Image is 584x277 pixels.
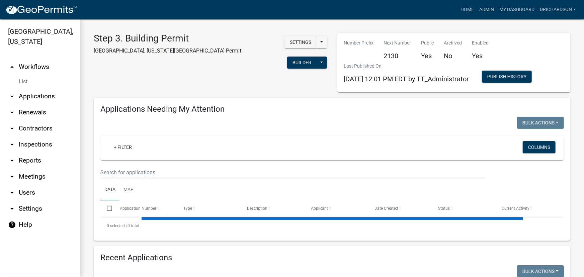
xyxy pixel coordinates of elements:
[344,39,374,47] p: Number Prefix
[8,141,16,149] i: arrow_drop_down
[94,47,241,55] p: [GEOGRAPHIC_DATA], [US_STATE][GEOGRAPHIC_DATA] Permit
[472,52,489,60] h5: Yes
[287,57,317,69] button: Builder
[444,52,462,60] h5: No
[438,206,450,211] span: Status
[8,189,16,197] i: arrow_drop_down
[421,52,434,60] h5: Yes
[497,3,537,16] a: My Dashboard
[247,206,267,211] span: Description
[100,253,564,263] h4: Recent Applications
[120,206,156,211] span: Application Number
[100,217,564,234] div: 0 total
[472,39,489,47] p: Enabled
[502,206,530,211] span: Current Activity
[100,104,564,114] h4: Applications Needing My Attention
[384,39,411,47] p: Next Number
[458,3,477,16] a: Home
[8,124,16,132] i: arrow_drop_down
[482,71,532,83] button: Publish History
[517,117,564,129] button: Bulk Actions
[100,166,485,179] input: Search for applications
[305,200,368,216] datatable-header-cell: Applicant
[344,63,469,70] p: Last Published On
[8,92,16,100] i: arrow_drop_down
[432,200,495,216] datatable-header-cell: Status
[311,206,328,211] span: Applicant
[368,200,432,216] datatable-header-cell: Date Created
[444,39,462,47] p: Archived
[482,75,532,80] wm-modal-confirm: Workflow Publish History
[94,33,241,44] h3: Step 3. Building Permit
[100,179,119,201] a: Data
[113,200,177,216] datatable-header-cell: Application Number
[8,157,16,165] i: arrow_drop_down
[177,200,241,216] datatable-header-cell: Type
[284,36,317,48] button: Settings
[241,200,304,216] datatable-header-cell: Description
[107,223,128,228] span: 0 selected /
[523,141,556,153] button: Columns
[496,200,559,216] datatable-header-cell: Current Activity
[477,3,497,16] a: Admin
[8,205,16,213] i: arrow_drop_down
[421,39,434,47] p: Public
[8,221,16,229] i: help
[8,108,16,116] i: arrow_drop_down
[537,3,579,16] a: drichardson
[8,63,16,71] i: arrow_drop_up
[183,206,192,211] span: Type
[108,141,137,153] a: + Filter
[8,173,16,181] i: arrow_drop_down
[100,200,113,216] datatable-header-cell: Select
[384,52,411,60] h5: 2130
[344,75,469,83] span: [DATE] 12:01 PM EDT by TT_Administrator
[374,206,398,211] span: Date Created
[119,179,138,201] a: Map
